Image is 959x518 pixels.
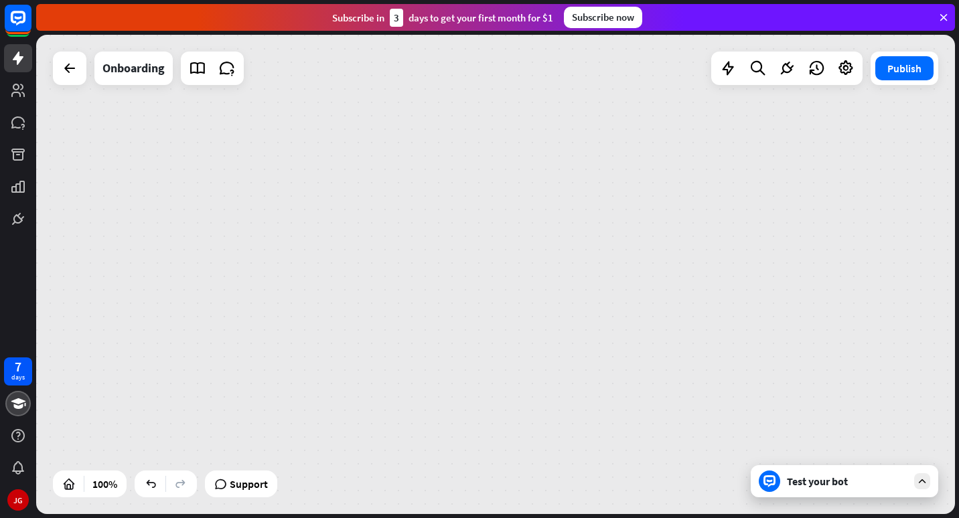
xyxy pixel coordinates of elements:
[15,361,21,373] div: 7
[390,9,403,27] div: 3
[11,373,25,382] div: days
[4,357,32,385] a: 7 days
[564,7,642,28] div: Subscribe now
[332,9,553,27] div: Subscribe in days to get your first month for $1
[7,489,29,511] div: JG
